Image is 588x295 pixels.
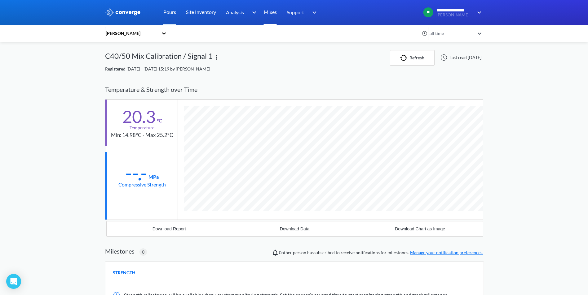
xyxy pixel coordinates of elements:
[232,221,357,236] button: Download Data
[437,54,483,61] div: Last read [DATE]
[105,66,210,71] span: Registered [DATE] - [DATE] 15:19 by [PERSON_NAME]
[118,181,166,188] div: Compressive Strength
[226,8,244,16] span: Analysis
[248,9,258,16] img: downArrow.svg
[113,269,135,276] span: STRENGTH
[272,249,279,256] img: notifications-icon.svg
[279,250,292,255] span: 0 other
[6,274,21,289] div: Open Intercom Messenger
[473,9,483,16] img: downArrow.svg
[125,165,147,181] div: --.-
[142,249,144,255] span: 0
[410,250,483,255] a: Manage your notification preferences.
[105,50,213,66] div: C40/50 Mix Calibration / Signal 1
[422,31,427,36] img: icon-clock.svg
[153,226,186,231] div: Download Report
[400,55,409,61] img: icon-refresh.svg
[105,80,483,99] div: Temperature & Strength over Time
[105,247,135,255] h2: Milestones
[395,226,445,231] div: Download Chart as Image
[107,221,232,236] button: Download Report
[213,53,220,61] img: more.svg
[390,50,435,66] button: Refresh
[308,9,318,16] img: downArrow.svg
[105,8,141,16] img: logo_ewhite.svg
[111,131,173,139] div: Min: 14.98°C - Max 25.2°C
[428,30,475,37] div: all time
[130,124,154,131] div: Temperature
[357,221,483,236] button: Download Chart as Image
[287,8,304,16] span: Support
[436,13,473,17] span: [PERSON_NAME]
[279,249,483,256] span: person has subscribed to receive notifications for milestones.
[105,30,158,37] div: [PERSON_NAME]
[280,226,310,231] div: Download Data
[122,109,156,124] div: 20.3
